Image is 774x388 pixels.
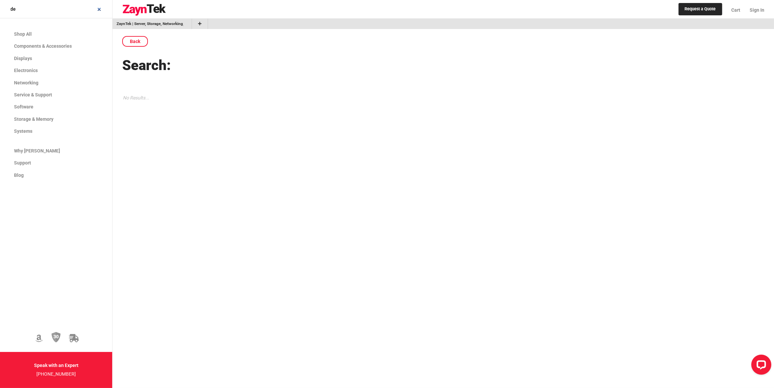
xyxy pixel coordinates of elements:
span: Why [PERSON_NAME] [14,148,60,153]
p: No Results... [123,94,149,102]
a: [PHONE_NUMBER] [36,371,76,377]
span: Blog [14,172,24,178]
img: logo [122,4,166,16]
span: Cart [732,7,741,13]
span: Displays [14,56,32,61]
span: Components & Accessories [14,43,72,49]
h1: Search: [122,56,765,75]
img: 30 Day Return Policy [51,332,61,343]
span: Support [14,160,31,165]
span: Shop All [14,31,32,37]
span: Networking [14,80,38,85]
a: Sign In [745,2,765,18]
span: Service & Support [14,92,52,97]
a: Back [122,36,148,47]
span: Systems [14,128,32,134]
span: Electronics [14,68,38,73]
iframe: LiveChat chat widget [746,352,774,380]
span: Storage & Memory [14,116,53,122]
a: Request a Quote [679,3,722,16]
strong: Speak with an Expert [34,363,78,368]
span: Software [14,104,33,109]
a: Remove Bookmark [183,21,188,27]
a: Cart [727,2,745,18]
a: go to / [117,21,183,27]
